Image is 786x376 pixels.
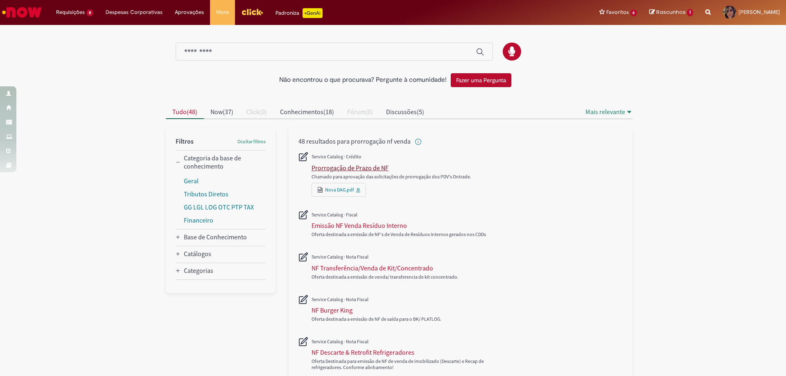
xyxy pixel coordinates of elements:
[86,9,93,16] span: 8
[630,9,637,16] span: 6
[175,8,204,16] span: Aprovações
[276,8,323,18] div: Padroniza
[687,9,693,16] span: 1
[739,9,780,16] span: [PERSON_NAME]
[451,73,511,87] button: Fazer uma Pergunta
[656,8,686,16] span: Rascunhos
[606,8,629,16] span: Favoritos
[216,8,229,16] span: More
[279,77,447,84] h2: Não encontrou o que procurava? Pergunte à comunidade!
[106,8,163,16] span: Despesas Corporativas
[1,4,43,20] img: ServiceNow
[56,8,85,16] span: Requisições
[649,9,693,16] a: Rascunhos
[303,8,323,18] p: +GenAi
[241,6,263,18] img: click_logo_yellow_360x200.png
